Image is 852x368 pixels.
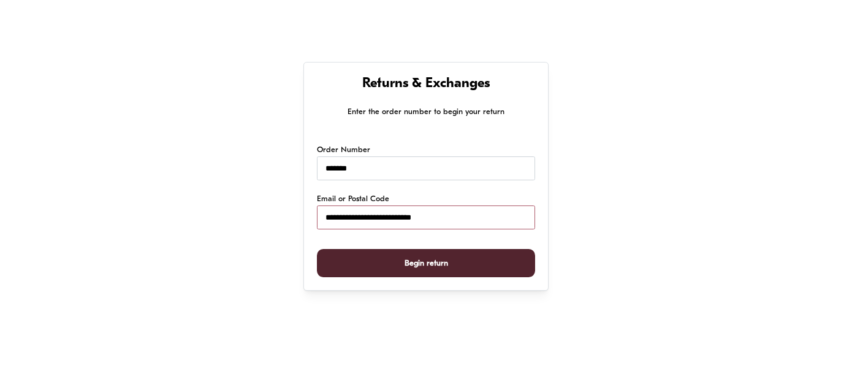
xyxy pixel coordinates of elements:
label: Order Number [317,144,370,156]
h1: Returns & Exchanges [317,75,535,93]
p: Enter the order number to begin your return [317,105,535,118]
label: Email or Postal Code [317,193,389,205]
span: Begin return [405,250,448,277]
button: Begin return [317,249,535,278]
